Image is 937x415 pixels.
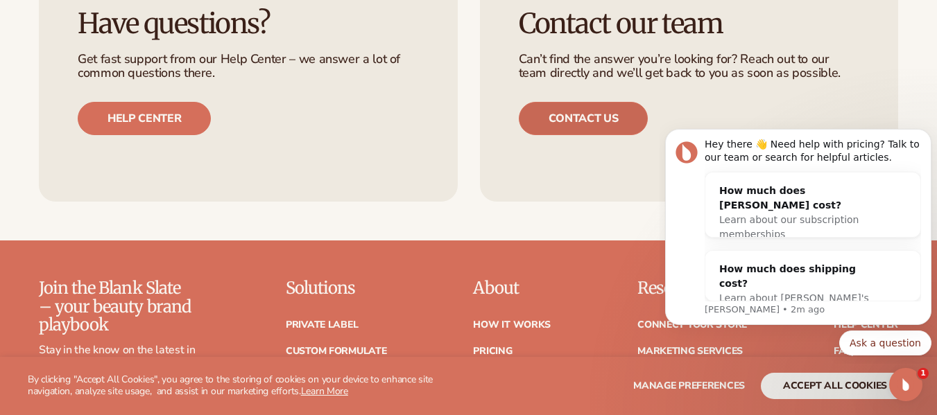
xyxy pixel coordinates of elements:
[633,373,745,399] button: Manage preferences
[889,368,922,401] iframe: Intercom live chat
[286,320,358,330] a: Private label
[39,279,196,334] p: Join the Blank Slate – your beauty brand playbook
[39,343,196,386] p: Stay in the know on the latest in beauty, tech, startup, and business news.
[286,279,387,297] p: Solutions
[633,379,745,392] span: Manage preferences
[637,346,743,356] a: Marketing services
[78,8,419,39] h3: Have questions?
[519,102,648,135] a: Contact us
[761,373,909,399] button: accept all cookies
[78,53,419,80] p: Get fast support from our Help Center – we answer a lot of common questions there.
[519,53,860,80] p: Can’t find the answer you’re looking for? Reach out to our team directly and we’ll get back to yo...
[473,320,551,330] a: How It Works
[637,279,747,297] p: Resources
[28,374,463,398] p: By clicking "Accept All Cookies", you agree to the storing of cookies on your device to enhance s...
[660,116,937,364] iframe: Intercom notifications message
[78,102,211,135] a: Help center
[473,346,512,356] a: Pricing
[286,346,387,356] a: Custom formulate
[473,279,551,297] p: About
[301,385,348,398] a: Learn More
[918,368,929,379] span: 1
[637,320,747,330] a: Connect your store
[519,8,860,39] h3: Contact our team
